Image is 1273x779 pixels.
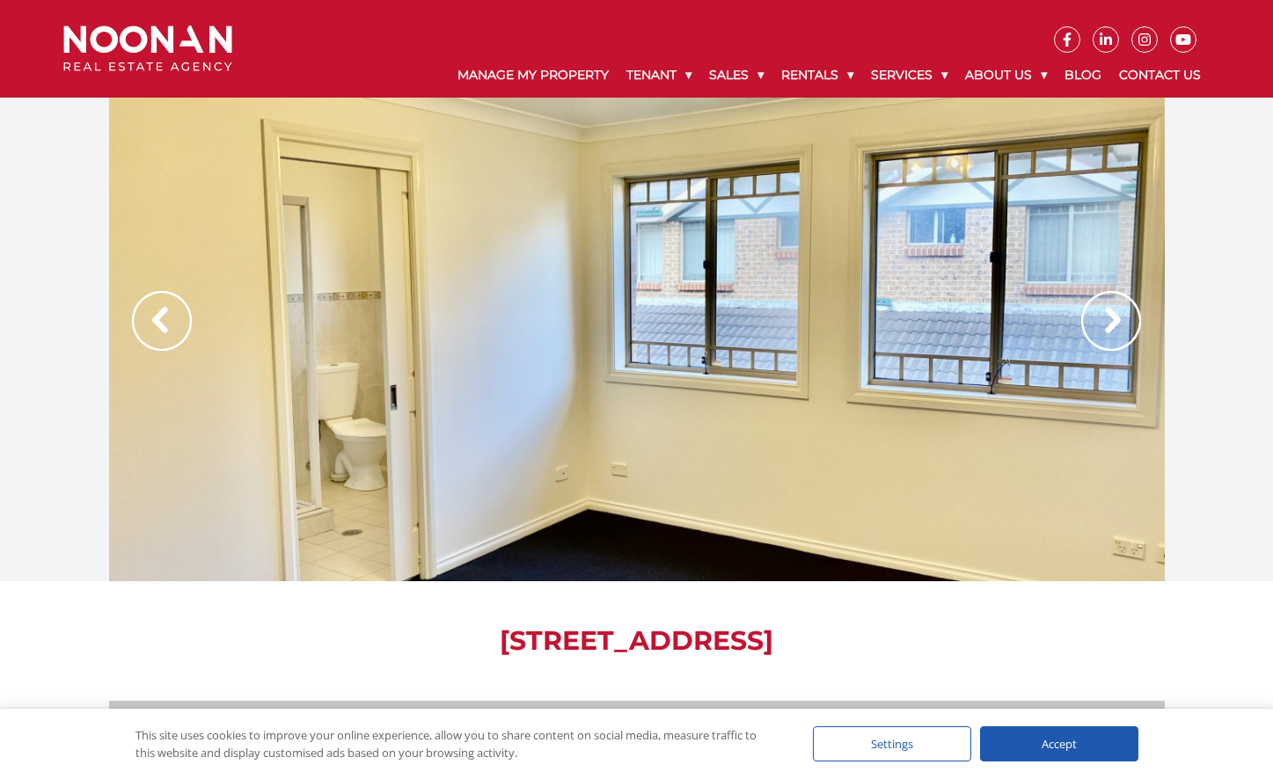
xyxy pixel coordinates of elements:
[956,53,1056,98] a: About Us
[1081,291,1141,351] img: Arrow slider
[132,291,192,351] img: Arrow slider
[700,53,772,98] a: Sales
[813,726,971,761] div: Settings
[862,53,956,98] a: Services
[618,53,700,98] a: Tenant
[109,625,1165,657] h1: [STREET_ADDRESS]
[63,25,232,72] img: Noonan Real Estate Agency
[135,726,778,761] div: This site uses cookies to improve your online experience, allow you to share content on social me...
[772,53,862,98] a: Rentals
[980,726,1138,761] div: Accept
[449,53,618,98] a: Manage My Property
[1110,53,1210,98] a: Contact Us
[1056,53,1110,98] a: Blog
